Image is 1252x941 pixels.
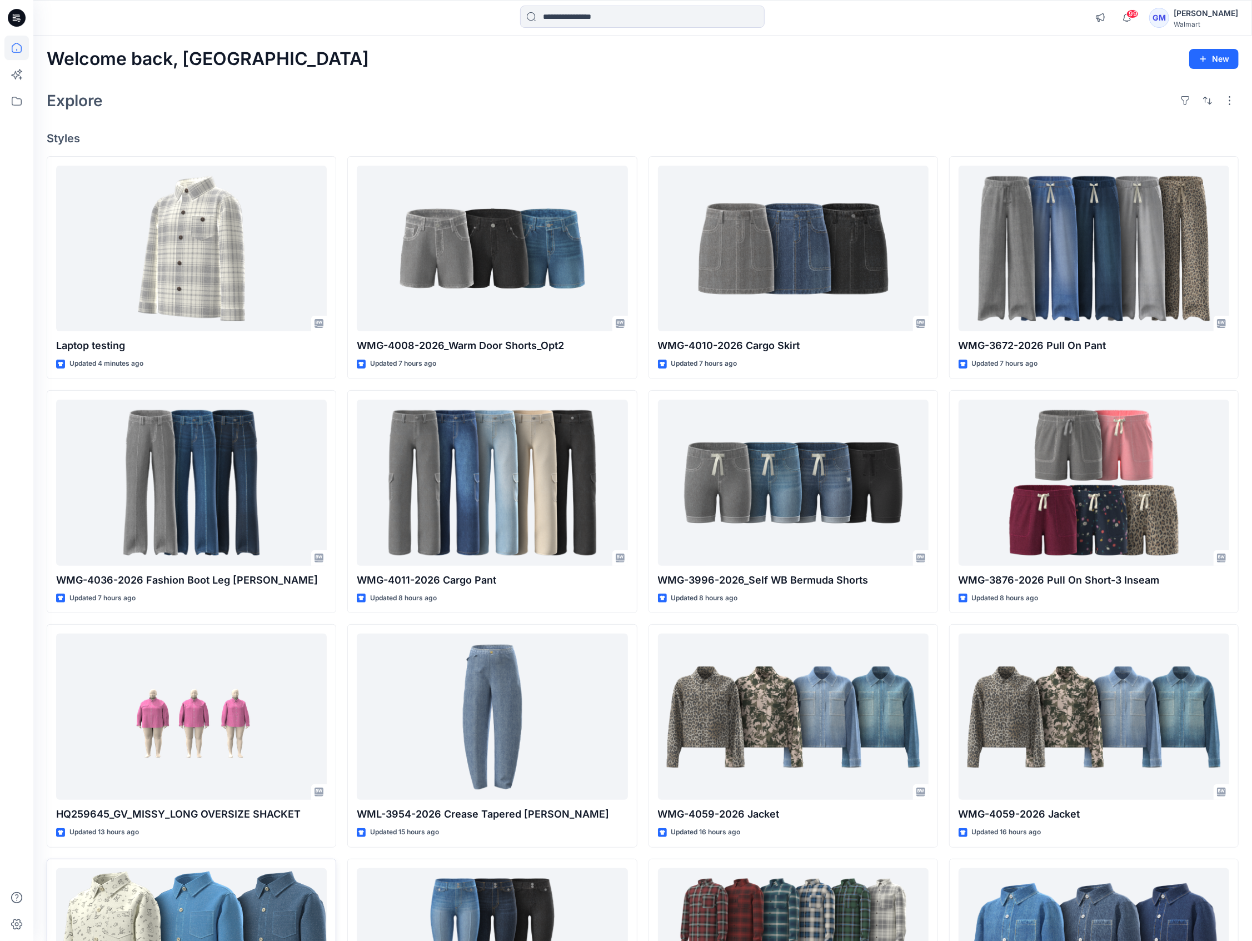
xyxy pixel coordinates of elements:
[56,806,327,822] p: HQ259645_GV_MISSY_LONG OVERSIZE SHACKET
[671,593,738,604] p: Updated 8 hours ago
[69,358,143,370] p: Updated 4 minutes ago
[370,358,436,370] p: Updated 7 hours ago
[56,572,327,588] p: WMG-4036-2026 Fashion Boot Leg [PERSON_NAME]
[658,572,929,588] p: WMG-3996-2026_Self WB Bermuda Shorts
[357,806,627,822] p: WML-3954-2026 Crease Tapered [PERSON_NAME]
[959,400,1229,566] a: WMG-3876-2026 Pull On Short-3 Inseam
[357,572,627,588] p: WMG-4011-2026 Cargo Pant
[959,166,1229,332] a: WMG-3672-2026 Pull On Pant
[1149,8,1169,28] div: GM
[56,634,327,800] a: HQ259645_GV_MISSY_LONG OVERSIZE SHACKET
[370,593,437,604] p: Updated 8 hours ago
[47,92,103,109] h2: Explore
[671,827,741,838] p: Updated 16 hours ago
[357,338,627,354] p: WMG-4008-2026_Warm Door Shorts_Opt2
[658,634,929,800] a: WMG-4059-2026 Jacket
[1174,20,1238,28] div: Walmart
[357,400,627,566] a: WMG-4011-2026 Cargo Pant
[370,827,439,838] p: Updated 15 hours ago
[658,806,929,822] p: WMG-4059-2026 Jacket
[671,358,737,370] p: Updated 7 hours ago
[357,166,627,332] a: WMG-4008-2026_Warm Door Shorts_Opt2
[1174,7,1238,20] div: [PERSON_NAME]
[1126,9,1139,18] span: 99
[658,166,929,332] a: WMG-4010-2026 Cargo Skirt
[357,634,627,800] a: WML-3954-2026 Crease Tapered Jean
[56,338,327,354] p: Laptop testing
[959,572,1229,588] p: WMG-3876-2026 Pull On Short-3 Inseam
[972,827,1041,838] p: Updated 16 hours ago
[47,132,1239,145] h4: Styles
[658,400,929,566] a: WMG-3996-2026_Self WB Bermuda Shorts
[47,49,369,69] h2: Welcome back, [GEOGRAPHIC_DATA]
[959,634,1229,800] a: WMG-4059-2026 Jacket
[1189,49,1239,69] button: New
[56,166,327,332] a: Laptop testing
[959,338,1229,354] p: WMG-3672-2026 Pull On Pant
[972,358,1038,370] p: Updated 7 hours ago
[658,338,929,354] p: WMG-4010-2026 Cargo Skirt
[69,593,136,604] p: Updated 7 hours ago
[972,593,1039,604] p: Updated 8 hours ago
[69,827,139,838] p: Updated 13 hours ago
[56,400,327,566] a: WMG-4036-2026 Fashion Boot Leg Jean
[959,806,1229,822] p: WMG-4059-2026 Jacket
